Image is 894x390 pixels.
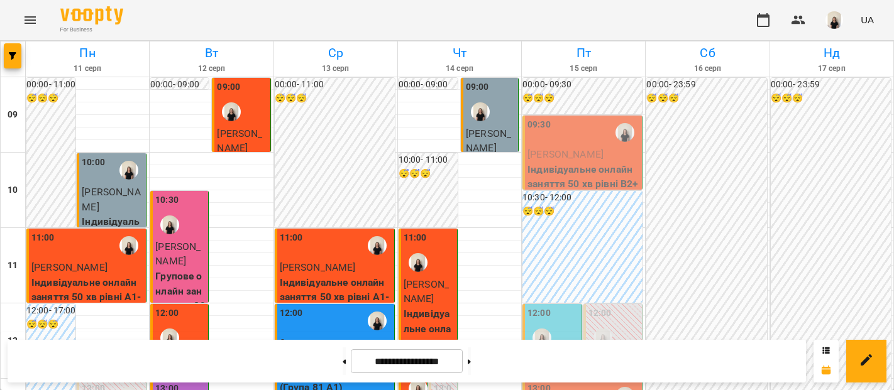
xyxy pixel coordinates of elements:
h6: Сб [648,43,767,63]
h6: 12:00 - 17:00 [26,304,75,318]
h6: 12 серп [152,63,271,75]
span: [PERSON_NAME] [31,261,108,273]
h6: 00:00 - 09:00 [150,78,209,92]
h6: Нд [772,43,891,63]
h6: 😴😴😴 [275,92,395,106]
label: 09:30 [527,118,551,132]
h6: 16 серп [648,63,767,75]
span: [PERSON_NAME] [82,186,140,213]
h6: Пн [28,43,147,63]
img: a3bfcddf6556b8c8331b99a2d66cc7fb.png [825,11,843,29]
h6: 11 [8,259,18,273]
h6: 10:00 - 11:00 [399,153,458,167]
h6: 00:00 - 23:59 [771,78,891,92]
h6: 10 [8,183,18,197]
img: Жюлі [160,328,179,347]
h6: 😴😴😴 [771,92,891,106]
label: 09:00 [217,80,240,94]
h6: 😴😴😴 [26,92,75,106]
span: [PERSON_NAME] [280,261,356,273]
span: UA [861,13,874,26]
h6: 13 серп [276,63,395,75]
h6: 00:00 - 09:00 [399,78,458,92]
span: [PERSON_NAME] [217,127,262,154]
img: Жюлі [615,123,634,142]
h6: Вт [152,43,271,63]
h6: 15 серп [524,63,643,75]
h6: Ср [276,43,395,63]
span: For Business [60,26,123,34]
label: 11:00 [404,231,427,245]
label: 11:00 [280,231,303,245]
span: [PERSON_NAME] [527,148,604,160]
h6: 14 серп [400,63,519,75]
h6: 00:00 - 11:00 [26,78,75,92]
img: Жюлі [160,215,179,234]
h6: 00:00 - 09:30 [522,78,643,92]
img: Жюлі [119,161,138,180]
h6: 00:00 - 11:00 [275,78,395,92]
span: [PERSON_NAME] [466,127,511,154]
span: [PERSON_NAME] [155,241,201,268]
img: Жюлі [593,328,612,347]
img: Жюлі [368,311,387,330]
img: Жюлі [533,328,551,347]
h6: 😴😴😴 [646,92,766,106]
img: Жюлі [471,102,490,121]
h6: 11 серп [28,63,147,75]
p: Індивідуальне онлайн заняття 50 хв рівні А1-В1- SENIOR TEACHER [82,214,143,303]
img: Жюлі [409,253,428,272]
h6: 00:00 - 23:59 [646,78,766,92]
img: Жюлі [368,236,387,255]
h6: 10:30 - 12:00 [522,191,643,205]
button: UA [856,8,879,31]
h6: 17 серп [772,63,891,75]
label: 12:00 [588,306,612,320]
h6: 09 [8,108,18,122]
p: Індивідуальне онлайн заняття 50 хв рівні В2+ - SENIOR TEACHER [527,162,639,207]
p: Групове онлайн заняття по 80 хв рівні В2+ [155,269,206,343]
h6: Пт [524,43,643,63]
h6: 😴😴😴 [522,92,643,106]
span: [PERSON_NAME] [404,278,449,305]
img: Жюлі [222,102,241,121]
label: 12:00 [155,306,179,320]
button: Menu [15,5,45,35]
label: 10:00 [82,156,105,170]
label: 12:00 [527,306,551,320]
h6: Чт [400,43,519,63]
label: 09:00 [466,80,489,94]
label: 12:00 [280,306,303,320]
img: Жюлі [119,236,138,255]
img: Voopty Logo [60,6,123,24]
label: 10:30 [155,193,179,207]
h6: 😴😴😴 [26,318,75,332]
h6: 😴😴😴 [522,205,643,219]
h6: 😴😴😴 [399,167,458,181]
p: Індивідуальне онлайн заняття 50 хв рівні А1-В1 [31,275,143,320]
label: 11:00 [31,231,55,245]
p: Індивідуальне онлайн заняття 50 хв рівні А1-В1 [280,275,392,320]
